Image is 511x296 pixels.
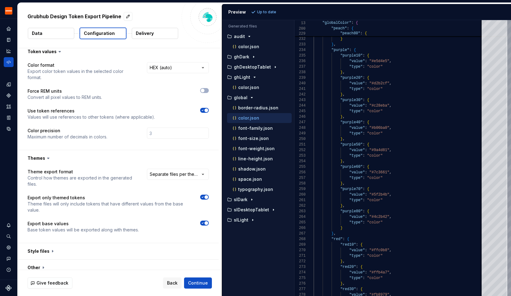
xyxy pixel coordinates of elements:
[331,42,333,47] span: }
[340,92,342,97] span: }
[257,10,276,15] p: Up to date
[225,64,292,70] button: ghDesktopTablet
[238,146,275,151] p: font-weight.json
[227,186,292,193] button: typography.json
[234,54,249,59] p: ghDark
[4,102,14,112] div: Assets
[367,276,382,280] span: "color"
[367,120,369,125] span: {
[363,98,365,102] span: :
[6,285,12,291] a: Supernova Logo
[294,64,306,70] div: 237
[234,218,248,222] p: slLight
[294,164,306,170] div: 255
[36,280,68,286] span: Give feedback
[4,57,14,67] a: Code automation
[389,170,391,175] span: ,
[28,169,136,175] p: Theme export format
[363,142,365,147] span: :
[367,187,369,191] span: {
[331,237,342,241] span: "red"
[294,70,306,75] div: 238
[331,48,349,52] span: "purple"
[340,181,342,186] span: }
[342,204,345,208] span: ,
[294,97,306,103] div: 243
[363,109,365,113] span: :
[28,128,107,134] p: Color precision
[28,94,102,100] p: Convert all pixel values to REM units.
[294,42,306,47] div: 233
[363,165,365,169] span: :
[369,104,389,108] span: "#c28eba"
[227,84,292,91] button: color.json
[340,243,356,247] span: "red10"
[294,47,306,53] div: 234
[294,231,306,236] div: 267
[225,94,292,101] button: global
[349,87,363,91] span: "type"
[238,177,262,182] p: space.json
[294,192,306,197] div: 260
[340,287,356,291] span: "red30"
[4,220,14,230] div: Notifications
[4,79,14,89] a: Design tokens
[367,131,382,136] span: "color"
[294,120,306,125] div: 247
[369,59,389,63] span: "#e5d4e5"
[365,126,367,130] span: :
[28,68,136,81] p: Export color token values in the selected color format.
[349,254,363,258] span: "type"
[347,237,349,241] span: {
[294,92,306,97] div: 242
[28,277,72,289] button: Give feedback
[294,131,306,136] div: 249
[342,137,345,141] span: ,
[389,104,391,108] span: ,
[389,126,391,130] span: ,
[331,231,333,236] span: }
[349,276,363,280] span: "type"
[369,170,389,175] span: "#7c3661"
[340,137,342,141] span: }
[238,136,269,141] p: font-size.json
[389,248,391,252] span: ,
[294,75,306,81] div: 239
[4,243,14,252] a: Settings
[342,181,345,186] span: ,
[367,176,382,180] span: "color"
[238,156,273,161] p: line-height.json
[294,142,306,147] div: 251
[365,270,367,275] span: :
[349,176,363,180] span: "type"
[340,165,363,169] span: "purple60"
[349,198,363,202] span: "type"
[365,248,367,252] span: :
[349,270,365,275] span: "value"
[369,248,389,252] span: "#ffc0b8"
[349,59,365,63] span: "value"
[349,154,363,158] span: "type"
[349,148,365,152] span: "value"
[188,280,208,286] span: Continue
[365,148,367,152] span: :
[28,195,189,201] p: Export only themed tokens
[225,196,292,203] button: slDark
[340,265,356,269] span: "red20"
[294,247,306,253] div: 270
[294,264,306,270] div: 273
[4,91,14,100] a: Components
[4,124,14,134] div: Data sources
[4,46,14,56] div: Analytics
[238,105,278,110] p: border-radius.json
[28,62,136,68] p: Color format
[136,30,154,36] p: Delivery
[234,34,245,39] p: audit
[340,187,363,191] span: "purple70"
[322,21,351,25] span: "globalColor"
[4,254,14,264] button: Contact support
[363,209,365,214] span: :
[349,81,365,86] span: "value"
[342,259,345,264] span: ,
